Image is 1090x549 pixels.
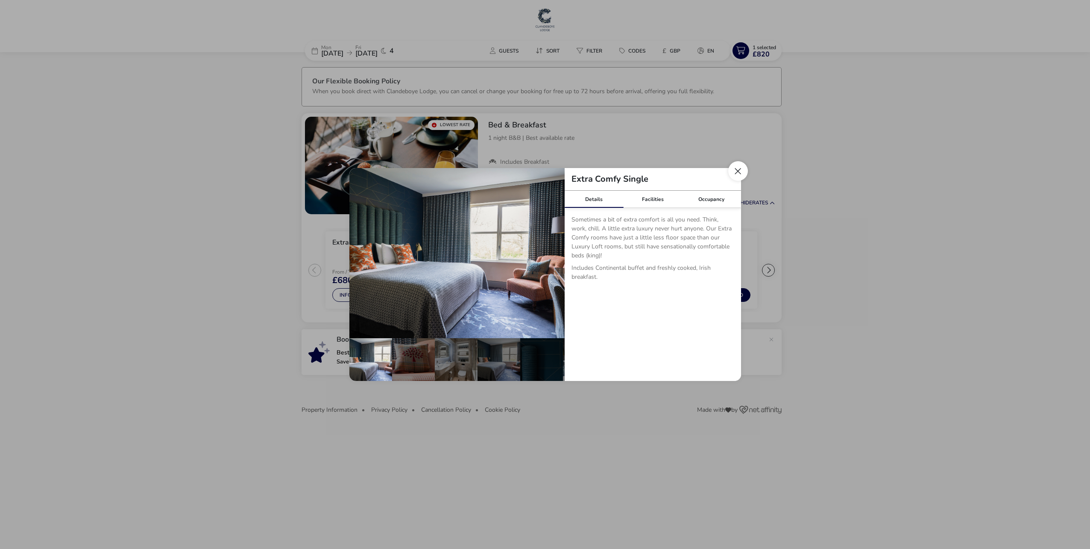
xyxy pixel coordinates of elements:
div: Occupancy [682,191,741,208]
p: Sometimes a bit of extra comfort is all you need. Think, work, chill. A little extra luxury never... [571,215,734,263]
div: Details [565,191,624,208]
button: Close dialog [728,161,748,181]
img: 2fc8d8194b289e90031513efd3cd5548923c7455a633bcbef55e80dd528340a8 [349,168,565,338]
h2: Extra Comfy Single [565,175,655,183]
div: Facilities [623,191,682,208]
div: details [349,168,741,381]
p: Includes Continental buffet and freshly cooked, Irish breakfast. [571,263,734,285]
